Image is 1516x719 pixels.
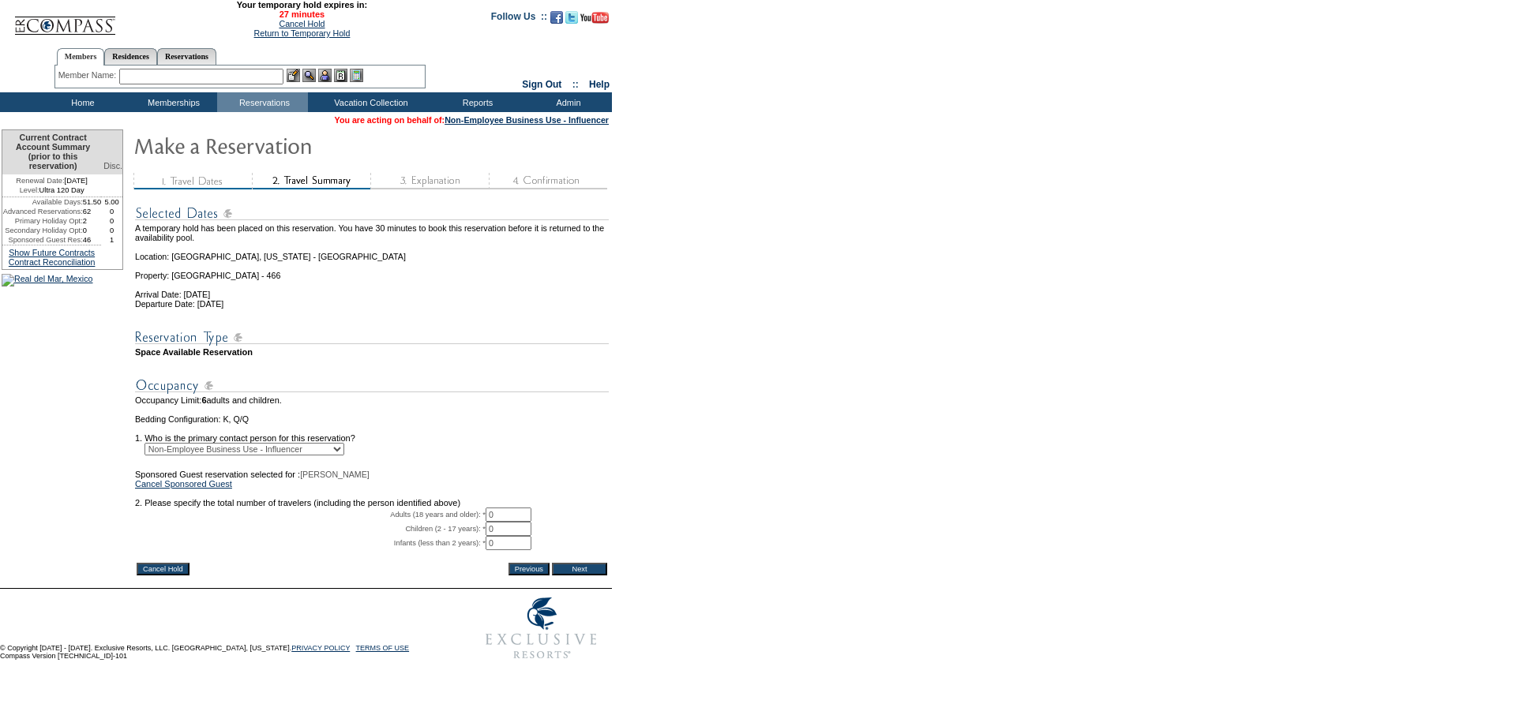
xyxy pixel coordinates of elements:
td: Memberships [126,92,217,112]
img: step2_state2.gif [252,173,370,189]
td: Property: [GEOGRAPHIC_DATA] - 466 [135,261,609,280]
img: Real del Mar, Mexico [2,274,93,286]
td: Available Days: [2,197,83,207]
td: Children (2 - 17 years): * [135,522,486,536]
span: Renewal Date: [16,176,64,185]
a: Sign Out [522,79,561,90]
td: Sponsored Guest reservation selected for : [135,470,609,489]
a: Reservations [157,48,216,65]
img: Become our fan on Facebook [550,11,563,24]
a: Follow us on Twitter [565,16,578,25]
td: 0 [101,226,122,235]
a: Contract Reconciliation [9,257,96,267]
input: Previous [508,563,550,575]
td: [DATE] [2,174,101,185]
img: subTtlOccupancy.gif [135,376,609,395]
span: Level: [20,185,39,195]
img: Exclusive Resorts [471,589,612,668]
td: 2. Please specify the total number of travelers (including the person identified above) [135,498,609,507]
img: View [302,69,316,82]
td: Arrival Date: [DATE] [135,280,609,299]
a: Return to Temporary Hold [254,28,351,38]
span: 6 [201,395,206,405]
a: Non-Employee Business Use - Influencer [445,115,609,125]
td: 1 [101,235,122,245]
td: 51.50 [83,197,102,207]
span: Disc. [103,161,122,170]
td: Secondary Holiday Opt: [2,226,83,235]
td: Adults (18 years and older): * [135,507,486,522]
td: 1. Who is the primary contact person for this reservation? [135,424,609,443]
img: Make Reservation [133,129,449,161]
td: Space Available Reservation [135,347,609,357]
a: Cancel Sponsored Guest [135,479,232,489]
img: step3_state1.gif [370,173,489,189]
a: Show Future Contracts [9,248,95,257]
td: 62 [83,207,102,216]
a: Become our fan on Facebook [550,16,563,25]
td: Sponsored Guest Res: [2,235,83,245]
a: Members [57,48,105,66]
span: 27 minutes [124,9,479,19]
td: Reservations [217,92,308,112]
td: A temporary hold has been placed on this reservation. You have 30 minutes to book this reservatio... [135,223,609,242]
img: b_calculator.gif [350,69,363,82]
td: 46 [83,235,102,245]
img: Follow us on Twitter [565,11,578,24]
a: Help [589,79,610,90]
td: Bedding Configuration: K, Q/Q [135,414,609,424]
input: Next [552,563,607,575]
td: 5.00 [101,197,122,207]
img: subTtlSelectedDates.gif [135,204,609,223]
div: Member Name: [58,69,119,82]
input: Cancel Hold [137,563,189,575]
a: PRIVACY POLICY [291,644,350,652]
td: Departure Date: [DATE] [135,299,609,309]
a: TERMS OF USE [356,644,410,652]
td: Ultra 120 Day [2,185,101,197]
img: subTtlResType.gif [135,328,609,347]
td: Primary Holiday Opt: [2,216,83,226]
img: Impersonate [318,69,332,82]
img: step4_state1.gif [489,173,607,189]
img: b_edit.gif [287,69,300,82]
td: Follow Us :: [491,9,547,28]
td: Home [36,92,126,112]
td: Occupancy Limit: adults and children. [135,395,609,405]
td: Admin [521,92,612,112]
td: Advanced Reservations: [2,207,83,216]
span: You are acting on behalf of: [335,115,609,125]
img: step1_state3.gif [133,173,252,189]
span: [PERSON_NAME] [300,470,370,479]
img: Reservations [334,69,347,82]
td: Infants (less than 2 years): * [135,536,486,550]
img: Compass Home [13,3,116,36]
td: Current Contract Account Summary (prior to this reservation) [2,130,101,174]
span: :: [572,79,579,90]
img: Subscribe to our YouTube Channel [580,12,609,24]
td: 0 [83,226,102,235]
td: 0 [101,216,122,226]
a: Cancel Hold [279,19,325,28]
td: Location: [GEOGRAPHIC_DATA], [US_STATE] - [GEOGRAPHIC_DATA] [135,242,609,261]
td: Reports [430,92,521,112]
td: 0 [101,207,122,216]
a: Subscribe to our YouTube Channel [580,16,609,25]
td: Vacation Collection [308,92,430,112]
td: 2 [83,216,102,226]
a: Residences [104,48,157,65]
